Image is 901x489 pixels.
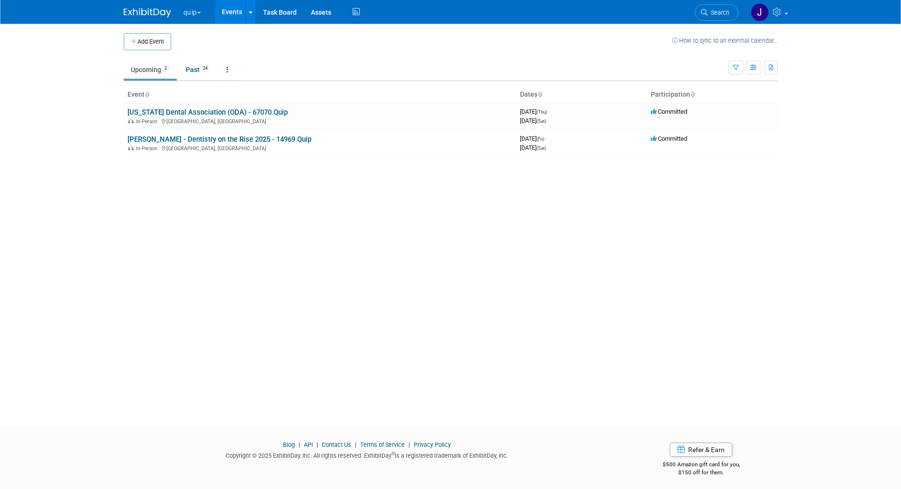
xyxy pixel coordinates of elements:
[296,441,302,448] span: |
[304,441,313,448] a: API
[537,91,542,98] a: Sort by Start Date
[145,91,149,98] a: Sort by Event Name
[162,65,170,72] span: 2
[124,449,611,460] div: Copyright © 2025 ExhibitDay, Inc. All rights reserved. ExhibitDay is a registered trademark of Ex...
[695,4,738,21] a: Search
[751,3,769,21] img: Justin Newborn
[406,441,412,448] span: |
[537,136,544,142] span: (Fri)
[136,145,160,152] span: In-Person
[625,454,778,476] div: $500 Amazon gift card for you,
[128,118,134,123] img: In-Person Event
[127,117,512,125] div: [GEOGRAPHIC_DATA], [GEOGRAPHIC_DATA]
[124,87,516,103] th: Event
[127,108,288,117] a: [US_STATE] Dental Association (ODA) - 67070 Quip
[314,441,320,448] span: |
[520,108,550,115] span: [DATE]
[414,441,451,448] a: Privacy Policy
[200,65,210,72] span: 24
[690,91,695,98] a: Sort by Participation Type
[520,117,546,124] span: [DATE]
[516,87,647,103] th: Dates
[128,145,134,150] img: In-Person Event
[322,441,351,448] a: Contact Us
[136,118,160,125] span: In-Person
[537,118,546,124] span: (Sat)
[651,108,687,115] span: Committed
[647,87,778,103] th: Participation
[537,145,546,151] span: (Sat)
[672,37,778,44] a: How to sync to an external calendar...
[360,441,405,448] a: Terms of Service
[625,469,778,477] div: $150 off for them.
[124,61,177,79] a: Upcoming2
[391,451,395,456] sup: ®
[520,135,547,142] span: [DATE]
[124,8,171,18] img: ExhibitDay
[537,109,547,115] span: (Thu)
[546,135,547,142] span: -
[708,9,729,16] span: Search
[124,33,171,50] button: Add Event
[651,135,687,142] span: Committed
[520,144,546,151] span: [DATE]
[127,135,311,144] a: [PERSON_NAME] - Dentistry on the Rise 2025 - 14969 Quip
[127,144,512,152] div: [GEOGRAPHIC_DATA], [GEOGRAPHIC_DATA]
[179,61,218,79] a: Past24
[670,443,732,457] a: Refer & Earn
[283,441,295,448] a: Blog
[353,441,359,448] span: |
[548,108,550,115] span: -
